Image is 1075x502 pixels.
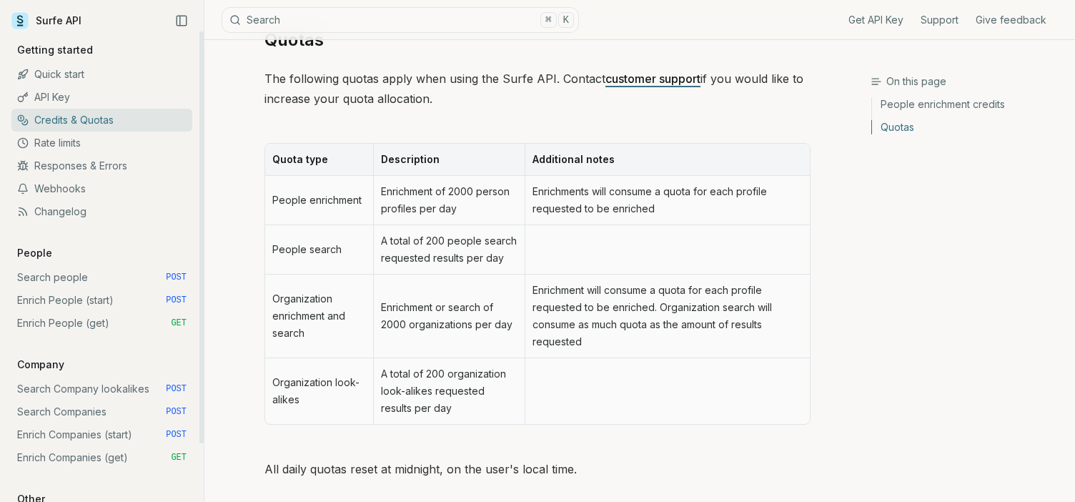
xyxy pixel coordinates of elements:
th: Quota type [265,144,373,176]
a: Enrich People (start) POST [11,289,192,312]
span: POST [166,295,187,306]
a: Search Companies POST [11,400,192,423]
a: Surfe API [11,10,81,31]
a: customer support [605,72,700,86]
td: A total of 200 organization look-alikes requested results per day [373,358,525,424]
span: GET [171,452,187,463]
td: Organization look-alikes [265,358,373,424]
td: A total of 200 people search requested results per day [373,225,525,275]
td: Enrichment will consume a quota for each profile requested to be enriched. Organization search wi... [525,275,810,358]
span: GET [171,318,187,329]
a: Get API Key [848,13,903,27]
a: Rate limits [11,132,192,154]
a: Give feedback [976,13,1046,27]
a: People enrichment credits [872,97,1064,116]
kbd: K [558,12,574,28]
h3: On this page [871,74,1064,89]
a: Enrich People (get) GET [11,312,192,335]
span: POST [166,272,187,283]
td: Enrichment of 2000 person profiles per day [373,176,525,225]
p: Getting started [11,43,99,57]
td: People search [265,225,373,275]
p: Company [11,358,70,372]
a: Credits & Quotas [11,109,192,132]
a: Search Company lookalikes POST [11,378,192,400]
p: The following quotas apply when using the Surfe API. Contact if you would like to increase your q... [264,69,811,109]
a: API Key [11,86,192,109]
p: All daily quotas reset at midnight, on the user's local time. [264,459,811,479]
a: Webhooks [11,177,192,200]
a: Responses & Errors [11,154,192,177]
p: People [11,246,58,260]
kbd: ⌘ [540,12,556,28]
td: Enrichment or search of 2000 organizations per day [373,275,525,358]
a: Quick start [11,63,192,86]
th: Description [373,144,525,176]
td: People enrichment [265,176,373,225]
td: Organization enrichment and search [265,275,373,358]
a: Changelog [11,200,192,223]
span: POST [166,429,187,441]
a: Enrich Companies (start) POST [11,423,192,446]
span: POST [166,406,187,418]
span: POST [166,383,187,395]
th: Additional notes [525,144,810,176]
button: Search⌘K [222,7,579,33]
td: Enrichments will consume a quota for each profile requested to be enriched [525,176,810,225]
a: Support [921,13,958,27]
a: Quotas [872,116,1064,134]
a: Search people POST [11,266,192,289]
button: Collapse Sidebar [171,10,192,31]
a: Enrich Companies (get) GET [11,446,192,469]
